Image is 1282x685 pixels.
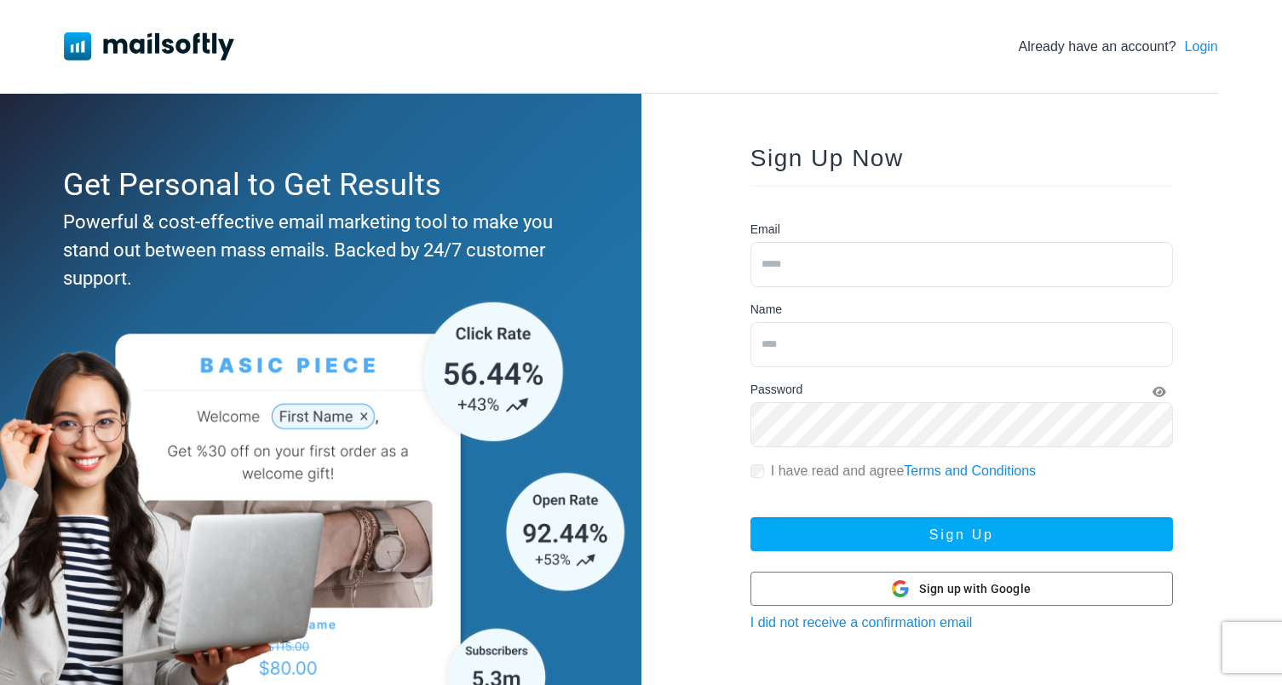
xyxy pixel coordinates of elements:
[750,615,973,630] a: I did not receive a confirmation email
[750,517,1173,551] button: Sign Up
[750,572,1173,606] button: Sign up with Google
[1153,386,1166,398] i: Show Password
[1019,37,1218,57] div: Already have an account?
[750,381,802,399] label: Password
[64,32,234,60] img: Mailsoftly
[63,162,569,208] div: Get Personal to Get Results
[904,463,1036,478] a: Terms and Conditions
[771,461,1036,481] label: I have read and agree
[1185,37,1218,57] a: Login
[919,580,1031,598] span: Sign up with Google
[750,221,780,239] label: Email
[750,301,782,319] label: Name
[750,145,904,171] span: Sign Up Now
[63,208,569,292] div: Powerful & cost-effective email marketing tool to make you stand out between mass emails. Backed ...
